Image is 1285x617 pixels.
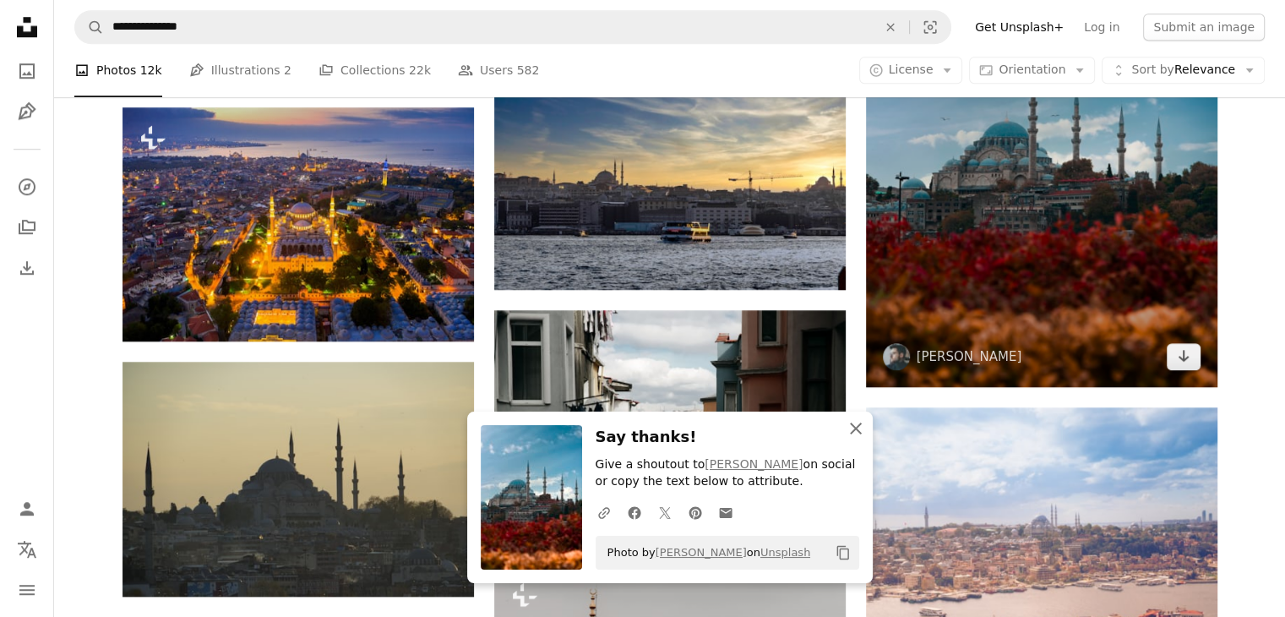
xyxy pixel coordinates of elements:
[10,95,44,128] a: Illustrations
[760,546,810,559] a: Unsplash
[1167,343,1201,370] a: Download
[917,348,1022,365] a: [PERSON_NAME]
[10,532,44,566] button: Language
[596,425,859,450] h3: Say thanks!
[1074,14,1130,41] a: Log in
[866,159,1217,174] a: a view of a large building with many spires
[458,44,539,98] a: Users 582
[883,343,910,370] img: Go to Ahmed Mulla's profile
[910,11,950,43] button: Visual search
[969,57,1095,85] button: Orientation
[650,495,680,529] a: Share on Twitter
[999,63,1065,77] span: Orientation
[319,44,431,98] a: Collections 22k
[494,310,846,544] img: a row of buildings with clothes
[10,492,44,526] a: Log in / Sign up
[889,63,934,77] span: License
[829,538,858,567] button: Copy to clipboard
[1131,63,1235,79] span: Relevance
[123,472,474,487] a: white and black concrete building under white sky during daytime
[10,210,44,244] a: Collections
[74,10,951,44] form: Find visuals sitewide
[859,57,963,85] button: License
[965,14,1074,41] a: Get Unsplash+
[284,62,291,80] span: 2
[75,11,104,43] button: Search Unsplash
[10,170,44,204] a: Explore
[494,55,846,290] img: a large body of water with a city in the background
[10,10,44,47] a: Home — Unsplash
[517,62,540,80] span: 582
[596,456,859,490] p: Give a shoutout to on social or copy the text below to attribute.
[10,251,44,285] a: Download History
[10,54,44,88] a: Photos
[189,44,291,98] a: Illustrations 2
[599,539,811,566] span: Photo by on
[10,573,44,607] button: Menu
[494,164,846,179] a: a large body of water with a city in the background
[872,11,909,43] button: Clear
[409,62,431,80] span: 22k
[123,216,474,232] a: Aerial view of Istanbul city at sunrise in Turkey.
[711,495,741,529] a: Share over email
[1143,14,1265,41] button: Submit an image
[705,457,803,471] a: [PERSON_NAME]
[680,495,711,529] a: Share on Pinterest
[619,495,650,529] a: Share on Facebook
[1102,57,1265,85] button: Sort byRelevance
[1131,63,1173,77] span: Sort by
[866,531,1217,546] a: a large body of water surrounded by a city
[123,107,474,341] img: Aerial view of Istanbul city at sunrise in Turkey.
[123,362,474,597] img: white and black concrete building under white sky during daytime
[656,546,747,559] a: [PERSON_NAME]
